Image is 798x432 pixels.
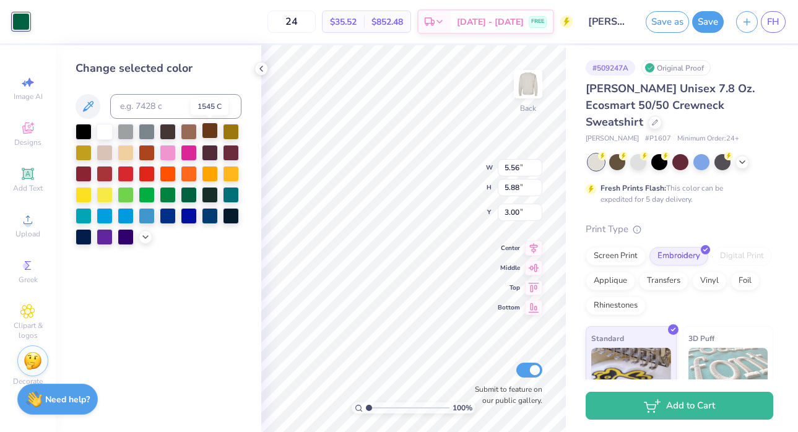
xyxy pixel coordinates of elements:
span: Top [498,283,520,292]
img: Back [516,72,540,97]
input: – – [267,11,316,33]
div: # 509247A [586,60,635,76]
a: FH [761,11,786,33]
span: Middle [498,264,520,272]
div: Digital Print [712,247,772,266]
strong: Need help? [45,394,90,405]
span: [PERSON_NAME] [586,134,639,144]
span: Minimum Order: 24 + [677,134,739,144]
span: $35.52 [330,15,357,28]
div: Foil [731,272,760,290]
label: Submit to feature on our public gallery. [468,384,542,406]
span: FREE [531,17,544,26]
span: Clipart & logos [6,321,50,340]
span: Decorate [13,376,43,386]
img: 3D Puff [688,348,768,410]
span: 3D Puff [688,332,714,345]
div: Rhinestones [586,296,646,315]
div: Original Proof [641,60,711,76]
button: Save [692,11,724,33]
div: 1545 C [191,98,228,115]
span: Add Text [13,183,43,193]
div: This color can be expedited for 5 day delivery. [601,183,753,205]
span: Greek [19,275,38,285]
div: Transfers [639,272,688,290]
span: $852.48 [371,15,403,28]
strong: Fresh Prints Flash: [601,183,666,193]
span: Upload [15,229,40,239]
div: Back [520,103,536,114]
button: Save as [646,11,689,33]
div: Vinyl [692,272,727,290]
div: Print Type [586,222,773,236]
div: Screen Print [586,247,646,266]
span: FH [767,15,779,29]
span: [DATE] - [DATE] [457,15,524,28]
input: Untitled Design [579,9,640,34]
span: Standard [591,332,624,345]
button: Add to Cart [586,392,773,420]
span: [PERSON_NAME] Unisex 7.8 Oz. Ecosmart 50/50 Crewneck Sweatshirt [586,81,755,129]
span: Designs [14,137,41,147]
input: e.g. 7428 c [110,94,241,119]
span: Image AI [14,92,43,102]
span: # P1607 [645,134,671,144]
div: Change selected color [76,60,241,77]
span: Bottom [498,303,520,312]
img: Standard [591,348,671,410]
div: Embroidery [649,247,708,266]
span: 100 % [453,402,472,413]
span: Center [498,244,520,253]
div: Applique [586,272,635,290]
